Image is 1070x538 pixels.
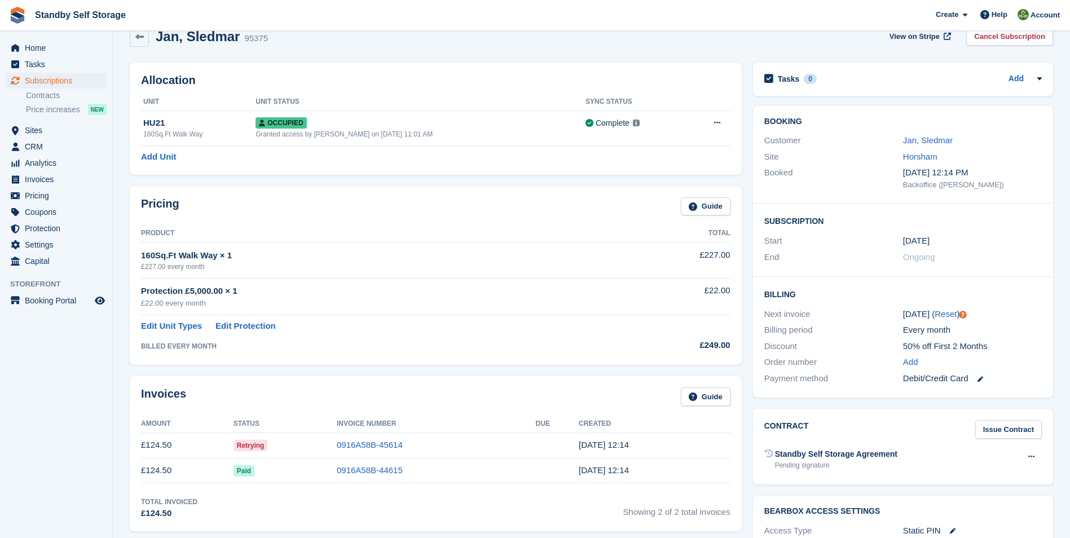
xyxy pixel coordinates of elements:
h2: Booking [764,117,1042,126]
span: Price increases [26,104,80,115]
span: CRM [25,139,93,155]
a: Guide [681,387,730,406]
a: Contracts [26,90,107,101]
span: Invoices [25,171,93,187]
span: Tasks [25,56,93,72]
span: Ongoing [903,252,935,262]
div: Complete [596,117,629,129]
h2: Allocation [141,74,730,87]
a: Jan, Sledmar [903,135,953,145]
a: Guide [681,197,730,216]
div: 0 [804,74,817,84]
h2: Billing [764,288,1042,299]
span: Showing 2 of 2 total invoices [623,497,730,520]
span: Help [992,9,1007,20]
th: Sync Status [585,93,686,111]
span: Analytics [25,155,93,171]
div: Granted access by [PERSON_NAME] on [DATE] 11:01 AM [256,129,585,139]
span: Coupons [25,204,93,220]
div: [DATE] ( ) [903,308,1042,321]
td: £124.50 [141,433,234,458]
a: menu [6,171,107,187]
a: Preview store [93,294,107,307]
img: Steve Hambridge [1018,9,1029,20]
div: Booked [764,166,903,190]
div: HU21 [143,117,256,130]
div: Site [764,151,903,164]
span: Retrying [234,440,268,451]
h2: BearBox Access Settings [764,507,1042,516]
h2: Subscription [764,215,1042,226]
th: Amount [141,415,234,433]
div: Standby Self Storage Agreement [775,448,897,460]
th: Unit [141,93,256,111]
span: Pricing [25,188,93,204]
a: menu [6,237,107,253]
span: Capital [25,253,93,269]
a: menu [6,204,107,220]
th: Product [141,224,621,242]
th: Due [536,415,579,433]
span: View on Stripe [890,31,940,42]
a: menu [6,253,107,269]
div: Start [764,235,903,248]
div: Backoffice ([PERSON_NAME]) [903,179,1042,191]
div: [DATE] 12:14 PM [903,166,1042,179]
th: Unit Status [256,93,585,111]
h2: Invoices [141,387,186,406]
div: £22.00 every month [141,298,621,309]
a: Horsham [903,152,937,161]
a: View on Stripe [885,28,953,46]
div: Every month [903,324,1042,337]
span: Booking Portal [25,293,93,308]
div: £124.50 [141,507,197,520]
h2: Tasks [778,74,800,84]
a: Standby Self Storage [30,6,130,24]
a: 0916A58B-44615 [337,465,403,475]
a: menu [6,40,107,56]
time: 2025-07-15 00:00:00 UTC [903,235,930,248]
a: Add [1009,73,1024,86]
td: £124.50 [141,458,234,483]
a: menu [6,188,107,204]
th: Invoice Number [337,415,536,433]
a: Edit Unit Types [141,320,202,333]
div: Next invoice [764,308,903,321]
a: Cancel Subscription [966,28,1053,46]
span: Sites [25,122,93,138]
span: Home [25,40,93,56]
div: Total Invoiced [141,497,197,507]
div: 160Sq.Ft Walk Way × 1 [141,249,621,262]
a: menu [6,155,107,171]
th: Total [621,224,730,242]
a: Price increases NEW [26,103,107,116]
a: Issue Contract [975,420,1042,439]
h2: Contract [764,420,809,439]
span: Subscriptions [25,73,93,89]
img: icon-info-grey-7440780725fd019a000dd9b08b2336e03edf1995a4989e88bcd33f0948082b44.svg [633,120,640,126]
div: Customer [764,134,903,147]
div: Billing period [764,324,903,337]
td: £22.00 [621,278,730,315]
div: Payment method [764,372,903,385]
span: Storefront [10,279,112,290]
h2: Jan, Sledmar [156,29,240,44]
a: Add Unit [141,151,176,164]
div: Discount [764,340,903,353]
span: Create [936,9,958,20]
time: 2025-08-15 11:14:44 UTC [579,440,629,449]
div: End [764,251,903,264]
div: £227.00 every month [141,262,621,272]
div: Pending signature [775,460,897,470]
span: Settings [25,237,93,253]
a: menu [6,73,107,89]
h2: Pricing [141,197,179,216]
a: menu [6,139,107,155]
div: Order number [764,356,903,369]
div: Tooltip anchor [958,310,968,320]
span: Account [1031,10,1060,21]
a: Add [903,356,918,369]
a: menu [6,293,107,308]
div: NEW [88,104,107,115]
div: Access Type [764,524,903,537]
